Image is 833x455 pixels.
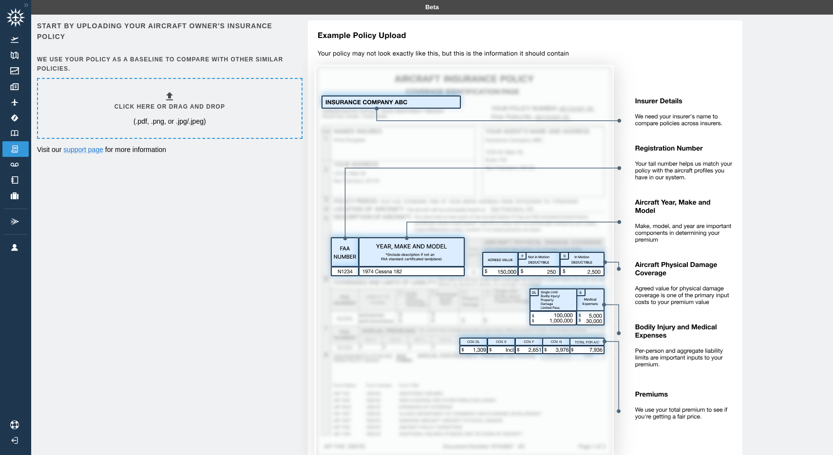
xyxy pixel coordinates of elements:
p: (.pdf, .png, or .jpg/.jpeg) [133,116,206,126]
h6: We use your policy as a baseline to compare with other similar policies. [37,55,301,74]
a: support page [63,146,103,153]
h6: Start by uploading your aircraft owner's insurance policy [37,20,301,42]
h6: Click here or drag and drop [114,102,225,112]
p: Visit our for more information [37,145,301,154]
